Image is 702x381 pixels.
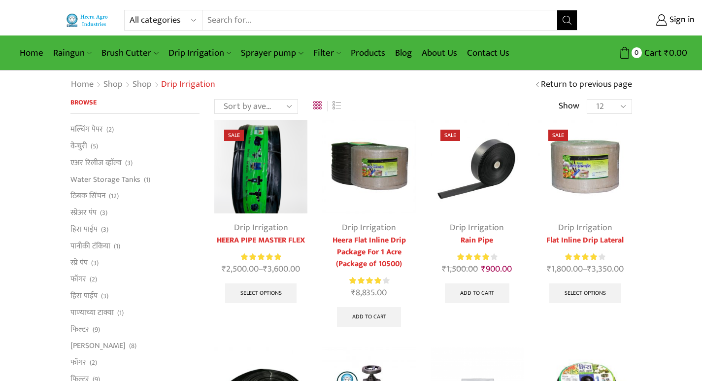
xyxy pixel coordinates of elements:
span: ₹ [481,262,486,277]
img: Heera Rain Pipe [431,120,524,213]
span: (1) [117,308,124,318]
img: Heera Gold Krushi Pipe Black [214,120,307,213]
nav: Breadcrumb [70,78,215,91]
img: Flat Inline Drip Lateral [538,120,632,213]
a: फिल्टर [70,321,89,338]
a: Drip Irrigation [342,220,396,235]
a: स्प्रे पंप [70,254,88,271]
a: Brush Cutter [97,41,163,65]
span: (2) [106,125,114,135]
span: – [214,263,307,276]
a: Add to cart: “Rain Pipe” [445,283,509,303]
a: Blog [390,41,417,65]
a: Select options for “Flat Inline Drip Lateral” [549,283,621,303]
a: वेन्चुरी [70,138,87,155]
select: Shop order [214,99,298,114]
bdi: 0.00 [664,45,687,61]
a: Drip Irrigation [234,220,288,235]
span: Sale [548,130,568,141]
span: ₹ [442,262,446,277]
a: Sprayer pump [236,41,308,65]
a: HEERA PIPE MASTER FLEX [214,235,307,246]
a: एअर रिलीज व्हाॅल्व [70,154,122,171]
span: (3) [101,225,108,235]
span: Rated out of 5 [241,252,281,262]
a: स्प्रेअर पंप [70,205,97,221]
a: Drip Irrigation [558,220,612,235]
span: Rated out of 5 [565,252,597,262]
a: Return to previous page [541,78,632,91]
a: Home [70,78,94,91]
span: (3) [101,291,108,301]
a: हिरा पाईप [70,288,98,305]
a: Rain Pipe [431,235,524,246]
a: Raingun [48,41,97,65]
span: (2) [90,275,97,284]
span: Show [559,100,579,113]
a: फॉगर [70,271,86,288]
a: Flat Inline Drip Lateral [538,235,632,246]
a: [PERSON_NAME] [70,338,126,354]
a: फॉगर [70,354,86,371]
span: Rated out of 5 [349,276,383,286]
bdi: 3,350.00 [587,262,624,277]
span: (1) [114,242,120,251]
bdi: 900.00 [481,262,512,277]
a: Products [346,41,390,65]
div: Rated 5.00 out of 5 [241,252,281,262]
a: Water Storage Tanks [70,171,140,188]
a: 0 Cart ₹0.00 [587,44,687,62]
span: (9) [93,325,100,335]
a: Heera Flat Inline Drip Package For 1 Acre (Package of 10500) [322,235,415,270]
span: (5) [91,141,98,151]
bdi: 1,800.00 [547,262,583,277]
div: Rated 4.00 out of 5 [565,252,605,262]
span: Rated out of 5 [457,252,490,262]
a: पानीकी टंकिया [70,238,110,254]
span: (3) [100,208,107,218]
input: Search for... [202,10,558,30]
span: (3) [125,158,133,168]
span: (2) [90,358,97,368]
span: Browse [70,97,97,108]
a: Contact Us [462,41,514,65]
bdi: 8,835.00 [351,285,387,300]
span: ₹ [222,262,226,277]
a: Add to cart: “Heera Flat Inline Drip Package For 1 Acre (Package of 10500)” [337,307,401,327]
a: ठिबक सिंचन [70,188,105,205]
span: Sign in [667,14,695,27]
a: About Us [417,41,462,65]
span: 0 [632,47,642,58]
bdi: 1,500.00 [442,262,478,277]
h1: Drip Irrigation [161,79,215,90]
div: Rated 4.13 out of 5 [457,252,497,262]
span: (8) [129,341,136,351]
a: Shop [132,78,152,91]
span: (3) [91,258,99,268]
button: Search button [557,10,577,30]
span: Sale [440,130,460,141]
img: Flat Inline [322,120,415,213]
span: ₹ [587,262,592,277]
span: ₹ [263,262,267,277]
span: Cart [642,46,662,60]
span: Sale [224,130,244,141]
span: – [538,263,632,276]
span: ₹ [547,262,551,277]
a: Shop [103,78,123,91]
bdi: 3,600.00 [263,262,300,277]
a: Drip Irrigation [450,220,504,235]
a: पाण्याच्या टाक्या [70,304,114,321]
bdi: 2,500.00 [222,262,259,277]
span: ₹ [664,45,669,61]
a: Filter [308,41,346,65]
span: ₹ [351,285,356,300]
a: Drip Irrigation [164,41,236,65]
a: Sign in [592,11,695,29]
a: Select options for “HEERA PIPE MASTER FLEX” [225,283,297,303]
a: हिरा पाईप [70,221,98,238]
span: (12) [109,191,119,201]
div: Rated 4.21 out of 5 [349,276,389,286]
span: (1) [144,175,150,185]
a: Home [15,41,48,65]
